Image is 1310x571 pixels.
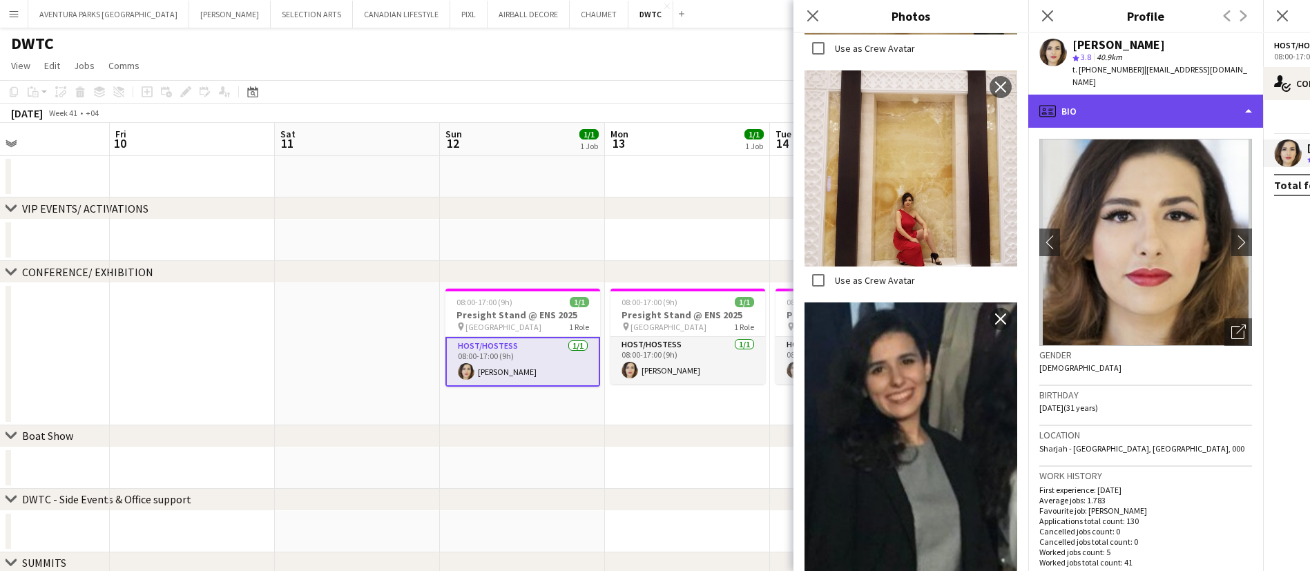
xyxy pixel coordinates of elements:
button: SELECTION ARTS [271,1,353,28]
h3: Profile [1028,7,1263,25]
div: 1 Job [580,141,598,151]
span: 1/1 [735,297,754,307]
span: Sat [280,128,296,140]
span: t. [PHONE_NUMBER] [1072,64,1144,75]
a: Jobs [68,57,100,75]
img: Crew avatar or photo [1039,139,1252,346]
h3: Presight Stand @ ENS 2025 [776,309,930,321]
a: Edit [39,57,66,75]
app-job-card: 08:00-17:00 (9h)1/1Presight Stand @ ENS 2025 [GEOGRAPHIC_DATA]1 RoleHost/Hostess1/108:00-17:00 (9... [776,289,930,384]
p: First experience: [DATE] [1039,485,1252,495]
span: 08:00-17:00 (9h) [787,297,842,307]
h3: Work history [1039,470,1252,482]
span: [DEMOGRAPHIC_DATA] [1039,362,1121,373]
div: SUMMITS [22,556,66,570]
app-job-card: 08:00-17:00 (9h)1/1Presight Stand @ ENS 2025 [GEOGRAPHIC_DATA]1 RoleHost/Hostess1/108:00-17:00 (9... [610,289,765,384]
div: +04 [86,108,99,118]
span: 10 [113,135,126,151]
button: AIRBALL DECORE [488,1,570,28]
div: Open photos pop-in [1224,318,1252,346]
span: Sun [445,128,462,140]
span: 11 [278,135,296,151]
button: [PERSON_NAME] [189,1,271,28]
div: 1 Job [745,141,763,151]
span: Tue [776,128,791,140]
label: Use as Crew Avatar [832,274,915,287]
span: 08:00-17:00 (9h) [622,297,677,307]
h3: Photos [793,7,1028,25]
span: Jobs [74,59,95,72]
span: Mon [610,128,628,140]
span: 1 Role [734,322,754,332]
span: View [11,59,30,72]
span: 1/1 [744,129,764,139]
button: PIXL [450,1,488,28]
span: Week 41 [46,108,80,118]
span: | [EMAIL_ADDRESS][DOMAIN_NAME] [1072,64,1247,87]
div: [PERSON_NAME] [1072,39,1165,51]
h3: Presight Stand @ ENS 2025 [445,309,600,321]
span: 13 [608,135,628,151]
span: Edit [44,59,60,72]
button: CHAUMET [570,1,628,28]
button: AVENTURA PARKS [GEOGRAPHIC_DATA] [28,1,189,28]
div: VIP EVENTS/ ACTIVATIONS [22,202,148,215]
h3: Presight Stand @ ENS 2025 [610,309,765,321]
div: [DATE] [11,106,43,120]
span: Sharjah - [GEOGRAPHIC_DATA], [GEOGRAPHIC_DATA], 000 [1039,443,1244,454]
label: Use as Crew Avatar [832,42,915,55]
h3: Gender [1039,349,1252,361]
app-card-role: Host/Hostess1/108:00-17:00 (9h)[PERSON_NAME] [776,337,930,384]
p: Cancelled jobs count: 0 [1039,526,1252,536]
h3: Location [1039,429,1252,441]
a: Comms [103,57,145,75]
p: Favourite job: [PERSON_NAME] [1039,505,1252,516]
p: Worked jobs count: 5 [1039,547,1252,557]
p: Worked jobs total count: 41 [1039,557,1252,568]
span: [GEOGRAPHIC_DATA] [465,322,541,332]
span: 1/1 [579,129,599,139]
span: 14 [773,135,791,151]
a: View [6,57,36,75]
div: Boat Show [22,429,73,443]
span: 3.8 [1081,52,1091,62]
span: Comms [108,59,139,72]
span: Fri [115,128,126,140]
app-card-role: Host/Hostess1/108:00-17:00 (9h)[PERSON_NAME] [610,337,765,384]
span: 40.9km [1094,52,1125,62]
span: 08:00-17:00 (9h) [456,297,512,307]
p: Applications total count: 130 [1039,516,1252,526]
span: 12 [443,135,462,151]
span: 1 Role [569,322,589,332]
div: CONFERENCE/ EXHIBITION [22,265,153,279]
button: DWTC [628,1,673,28]
app-job-card: 08:00-17:00 (9h)1/1Presight Stand @ ENS 2025 [GEOGRAPHIC_DATA]1 RoleHost/Hostess1/108:00-17:00 (9... [445,289,600,387]
div: DWTC - Side Events & Office support [22,492,191,506]
p: Average jobs: 1.783 [1039,495,1252,505]
img: Crew photo 666380 [805,70,1017,267]
h3: Birthday [1039,389,1252,401]
span: [GEOGRAPHIC_DATA] [630,322,706,332]
app-card-role: Host/Hostess1/108:00-17:00 (9h)[PERSON_NAME] [445,337,600,387]
span: [DATE] (31 years) [1039,403,1098,413]
button: CANADIAN LIFESTYLE [353,1,450,28]
span: 1/1 [570,297,589,307]
h1: DWTC [11,33,54,54]
p: Cancelled jobs total count: 0 [1039,536,1252,547]
div: Bio [1028,95,1263,128]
